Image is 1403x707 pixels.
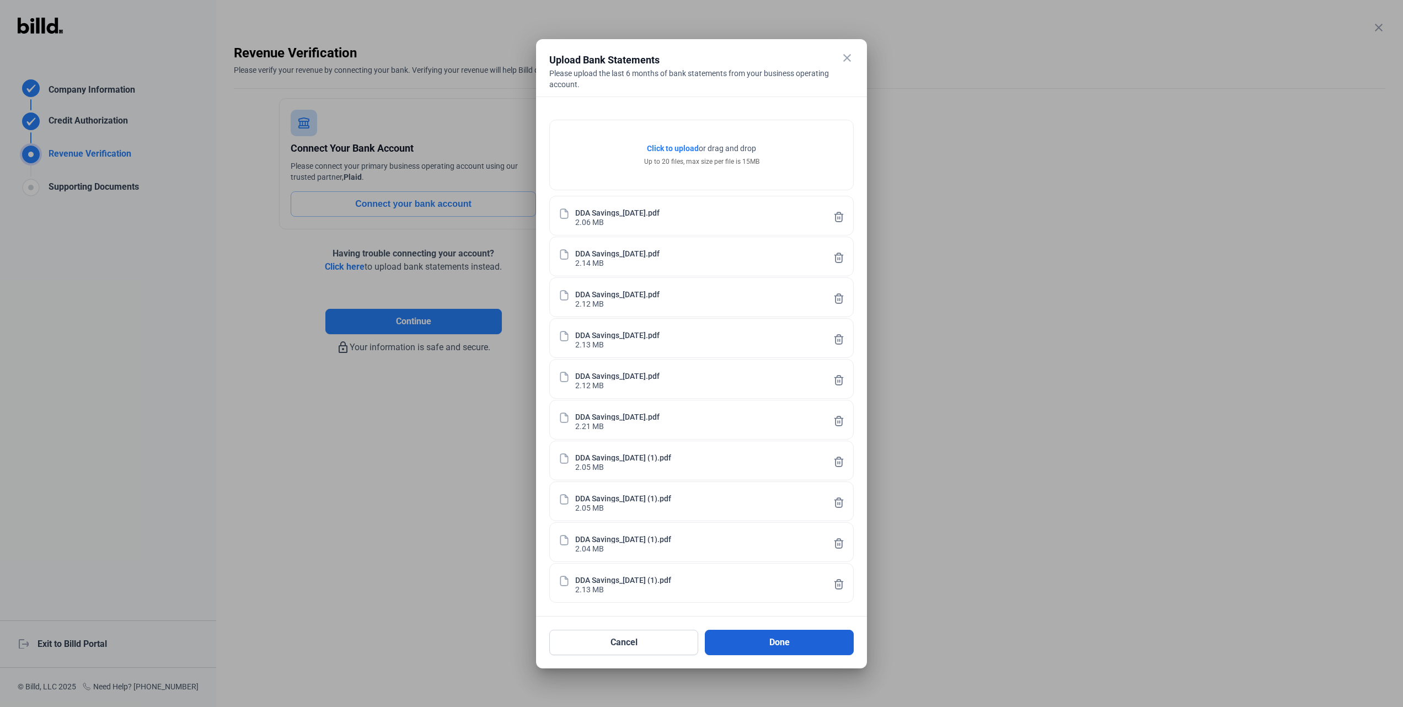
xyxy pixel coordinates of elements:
div: DDA Savings_[DATE].pdf [575,330,660,339]
button: Cancel [549,630,698,655]
div: Upload Bank Statements [549,52,826,68]
div: DDA Savings_[DATE].pdf [575,371,660,380]
div: DDA Savings_[DATE].pdf [575,411,660,421]
div: 2.06 MB [575,217,604,226]
div: Up to 20 files, max size per file is 15MB [644,157,759,167]
div: 2.04 MB [575,543,604,553]
div: 2.13 MB [575,584,604,593]
div: Please upload the last 6 months of bank statements from your business operating account. [549,68,854,90]
div: 2.21 MB [575,421,604,430]
div: DDA Savings_[DATE] (1).pdf [575,575,671,584]
div: 2.13 MB [575,339,604,349]
div: 2.05 MB [575,502,604,512]
div: DDA Savings_[DATE].pdf [575,248,660,258]
div: DDA Savings_[DATE].pdf [575,207,660,217]
div: 2.14 MB [575,258,604,267]
div: DDA Savings_[DATE].pdf [575,289,660,298]
div: DDA Savings_[DATE] (1).pdf [575,534,671,543]
div: DDA Savings_[DATE] (1).pdf [575,452,671,462]
button: Done [705,630,854,655]
div: DDA Savings_[DATE] (1).pdf [575,493,671,502]
div: 2.12 MB [575,380,604,389]
div: 2.12 MB [575,298,604,308]
div: 2.05 MB [575,462,604,471]
mat-icon: close [840,51,854,65]
span: or drag and drop [699,143,756,154]
span: Click to upload [647,144,699,153]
